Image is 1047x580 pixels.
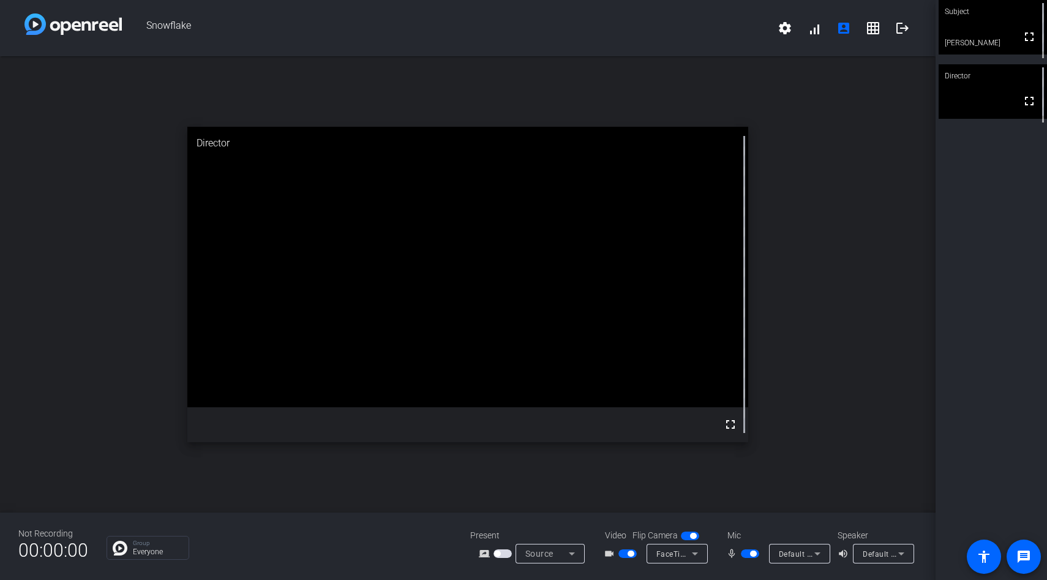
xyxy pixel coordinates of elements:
mat-icon: videocam_outline [604,546,618,561]
div: Director [187,127,749,160]
mat-icon: message [1016,549,1031,564]
mat-icon: fullscreen [723,417,738,432]
p: Group [133,540,182,546]
span: Snowflake [122,13,770,43]
mat-icon: mic_none [726,546,741,561]
mat-icon: logout [895,21,910,36]
p: Everyone [133,548,182,556]
span: Default - MacBook Air Speakers (Built-in) [863,549,1008,559]
span: Source [525,549,554,559]
mat-icon: fullscreen [1022,29,1037,44]
mat-icon: grid_on [866,21,880,36]
span: Flip Camera [632,529,678,542]
span: FaceTime HD Camera (5B00:3AA6) [656,549,782,559]
div: Not Recording [18,527,88,540]
mat-icon: settings [778,21,792,36]
mat-icon: volume_up [838,546,852,561]
div: Present [470,529,593,542]
mat-icon: fullscreen [1022,94,1037,108]
mat-icon: screen_share_outline [479,546,493,561]
div: Speaker [838,529,911,542]
div: Mic [715,529,838,542]
img: white-gradient.svg [24,13,122,35]
span: Video [605,529,626,542]
span: 00:00:00 [18,535,88,565]
img: Chat Icon [113,541,127,556]
mat-icon: account_box [836,21,851,36]
button: signal_cellular_alt [800,13,829,43]
span: Default - MacBook Air Microphone (Built-in) [779,549,934,559]
div: Director [939,64,1047,88]
mat-icon: accessibility [977,549,991,564]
